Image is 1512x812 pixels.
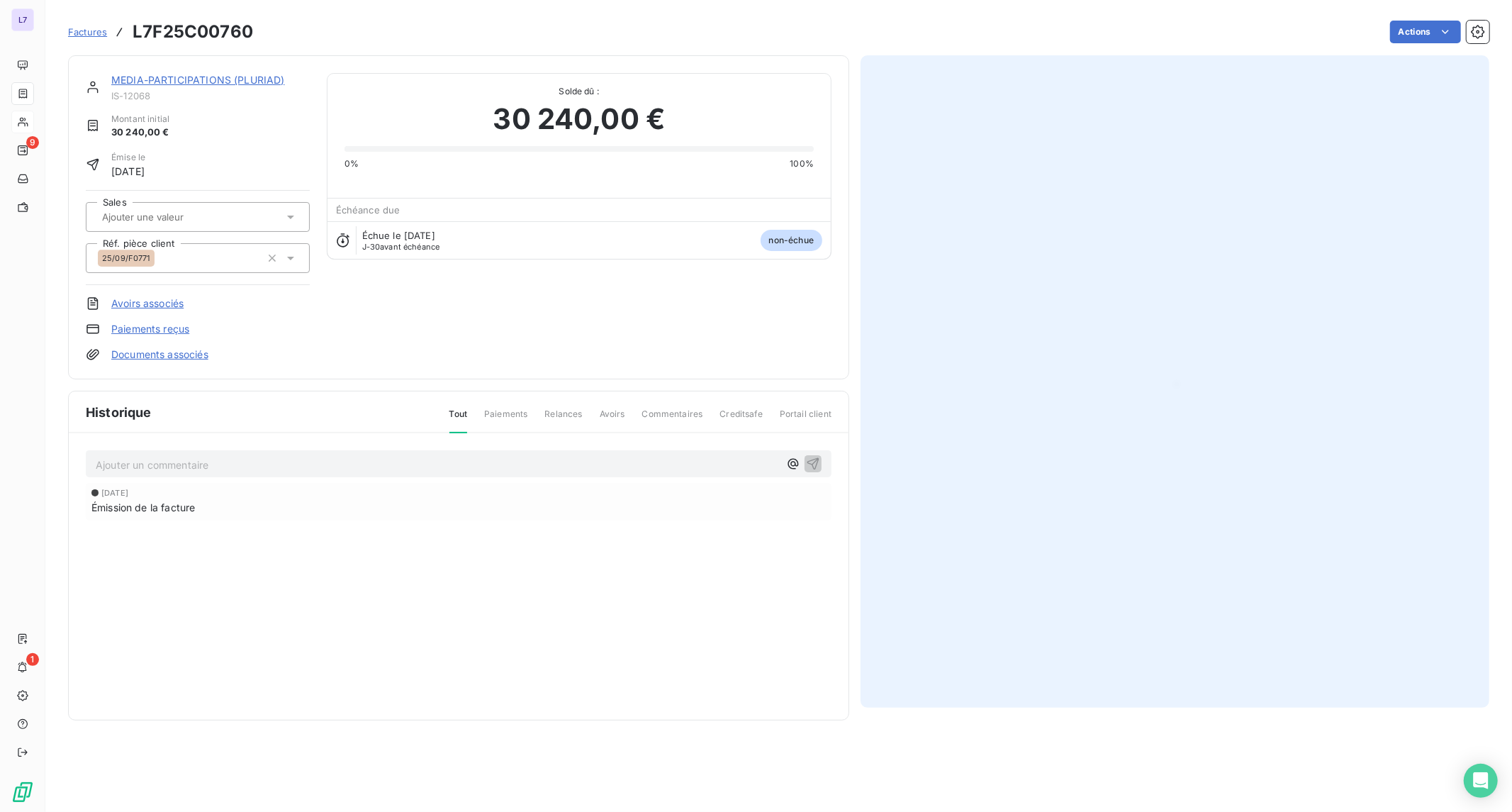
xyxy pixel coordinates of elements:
[133,19,253,45] h3: L7F25C00760
[111,151,145,164] span: Émise le
[11,781,34,803] img: Logo LeanPay
[68,26,107,38] span: Factures
[86,403,152,422] span: Historique
[68,25,107,39] a: Factures
[336,204,401,216] span: Échéance due
[362,230,435,241] span: Échue le [DATE]
[111,74,285,86] a: MEDIA-PARTICIPATIONS (PLURIAD)
[111,164,145,179] span: [DATE]
[780,408,831,432] span: Portail client
[493,98,665,140] span: 30 240,00 €
[345,157,359,170] span: 0%
[345,85,814,98] span: Solde dû :
[1138,379,1212,384] img: invoice_thumbnail
[1464,764,1498,798] div: Open Intercom Messenger
[111,347,208,362] a: Documents associés
[600,408,625,432] span: Avoirs
[362,242,381,252] span: J-30
[1390,21,1461,43] button: Actions
[101,489,128,497] span: [DATE]
[102,254,150,262] span: 25/09/F0771
[11,9,34,31] div: L7
[111,90,310,101] span: IS-12068
[111,126,169,140] span: 30 240,00 €
[484,408,527,432] span: Paiements
[761,230,822,251] span: non-échue
[111,322,189,336] a: Paiements reçus
[111,113,169,126] span: Montant initial
[449,408,468,433] span: Tout
[101,211,243,223] input: Ajouter une valeur
[91,500,195,515] span: Émission de la facture
[362,243,440,251] span: avant échéance
[111,296,184,311] a: Avoirs associés
[26,653,39,666] span: 1
[719,408,763,432] span: Creditsafe
[26,136,39,149] span: 9
[790,157,814,170] span: 100%
[642,408,703,432] span: Commentaires
[544,408,582,432] span: Relances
